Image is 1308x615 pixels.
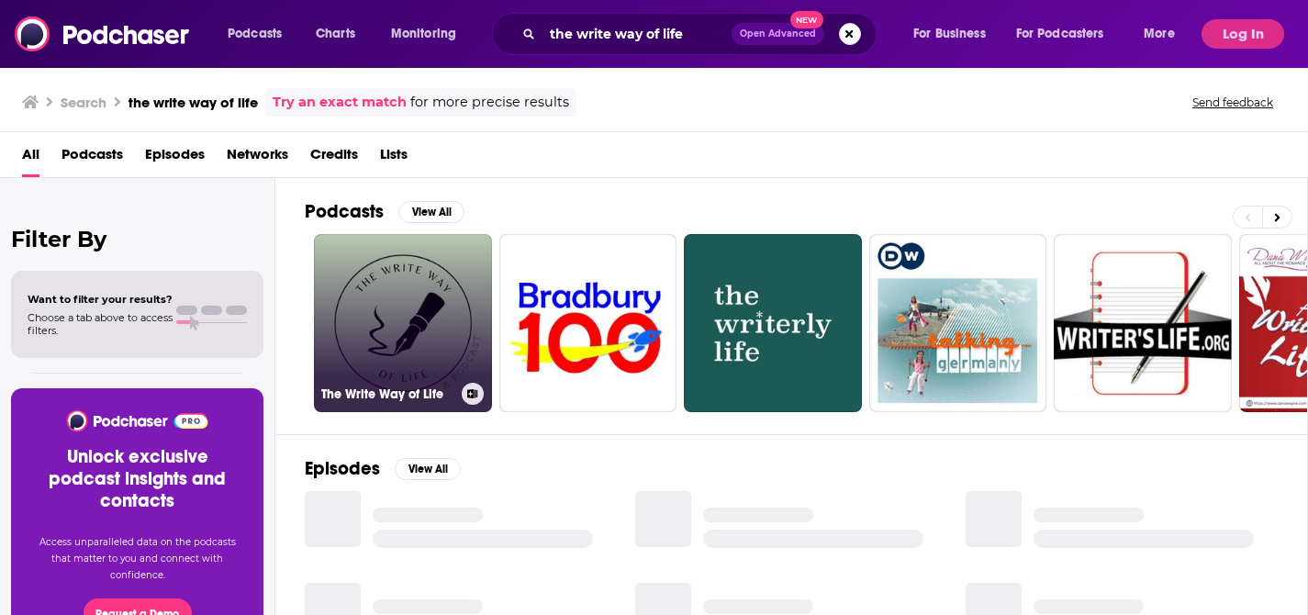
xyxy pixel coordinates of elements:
a: All [22,140,39,177]
button: Send feedback [1187,95,1279,110]
a: Charts [304,19,366,49]
h3: Unlock exclusive podcast insights and contacts [33,446,241,512]
button: Open AdvancedNew [732,23,824,45]
a: EpisodesView All [305,457,461,480]
h2: Filter By [11,226,263,252]
span: for more precise results [410,92,569,113]
span: More [1144,21,1175,47]
button: open menu [1131,19,1198,49]
a: Episodes [145,140,205,177]
input: Search podcasts, credits, & more... [542,19,732,49]
img: Podchaser - Follow, Share and Rate Podcasts [65,410,209,431]
button: open menu [1004,19,1131,49]
button: open menu [378,19,480,49]
h3: Search [61,94,106,111]
span: Podcasts [228,21,282,47]
a: Lists [380,140,408,177]
button: open menu [900,19,1009,49]
button: open menu [215,19,306,49]
button: View All [398,201,464,223]
a: The Write Way of Life [314,234,492,412]
img: Podchaser - Follow, Share and Rate Podcasts [15,17,191,51]
h2: Episodes [305,457,380,480]
h3: the write way of life [129,94,258,111]
button: View All [395,458,461,480]
span: New [790,11,823,28]
p: Access unparalleled data on the podcasts that matter to you and connect with confidence. [33,534,241,584]
a: Networks [227,140,288,177]
span: Choose a tab above to access filters. [28,311,173,337]
h2: Podcasts [305,200,384,223]
h3: The Write Way of Life [321,386,454,402]
a: PodcastsView All [305,200,464,223]
span: Want to filter your results? [28,293,173,306]
span: Open Advanced [740,29,816,39]
button: Log In [1202,19,1284,49]
a: Credits [310,140,358,177]
span: For Podcasters [1016,21,1104,47]
a: Try an exact match [273,92,407,113]
span: Monitoring [391,21,456,47]
div: Search podcasts, credits, & more... [509,13,894,55]
span: For Business [913,21,986,47]
span: Charts [316,21,355,47]
a: Podcasts [61,140,123,177]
